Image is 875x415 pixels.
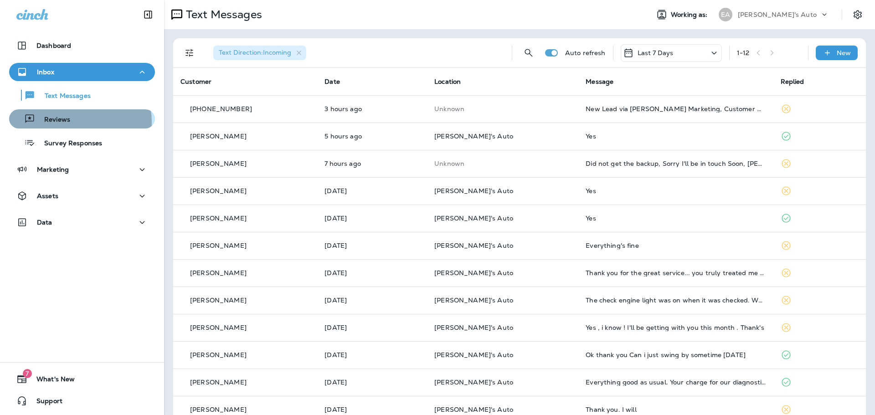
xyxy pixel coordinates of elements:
div: Yes [586,187,766,195]
div: Yes [586,133,766,140]
p: [PERSON_NAME] [190,379,247,386]
p: [PERSON_NAME] [190,187,247,195]
span: [PERSON_NAME]'s Auto [434,132,513,140]
p: New [837,49,851,56]
p: Last 7 Days [638,49,674,56]
div: Yes , i know ! I'll be getting with you this month . Thank's [586,324,766,331]
div: Everything's fine [586,242,766,249]
p: Oct 5, 2025 03:41 PM [324,187,420,195]
span: Location [434,77,461,86]
p: [PERSON_NAME]'s Auto [738,11,817,18]
p: This customer does not have a last location and the phone number they messaged is not assigned to... [434,105,571,113]
div: Did not get the backup, Sorry I'll be in touch Soon, Dan Szymanski. [586,160,766,167]
button: Dashboard [9,36,155,55]
p: Oct 6, 2025 12:53 PM [324,105,420,113]
p: Dashboard [36,42,71,49]
p: This customer does not have a last location and the phone number they messaged is not assigned to... [434,160,571,167]
div: Ok thank you Can i just swing by sometime tomorrow [586,351,766,359]
button: Inbox [9,63,155,81]
div: Yes [586,215,766,222]
span: What's New [27,375,75,386]
span: Working as: [671,11,710,19]
button: Filters [180,44,199,62]
p: Sep 30, 2025 11:38 AM [324,406,420,413]
p: [PERSON_NAME] [190,406,247,413]
button: Search Messages [520,44,538,62]
p: [PHONE_NUMBER] [190,105,252,113]
span: [PERSON_NAME]'s Auto [434,187,513,195]
div: 1 - 12 [737,49,750,56]
p: Oct 3, 2025 01:07 PM [324,242,420,249]
p: Text Messages [36,92,91,101]
div: Text Direction:Incoming [213,46,306,60]
p: [PERSON_NAME] [190,242,247,249]
button: Collapse Sidebar [135,5,161,24]
span: Message [586,77,613,86]
p: Survey Responses [35,139,102,148]
span: [PERSON_NAME]'s Auto [434,351,513,359]
div: Thank you. I will [586,406,766,413]
span: [PERSON_NAME]'s Auto [434,296,513,304]
span: [PERSON_NAME]'s Auto [434,269,513,277]
span: Date [324,77,340,86]
span: [PERSON_NAME]'s Auto [434,214,513,222]
p: [PERSON_NAME] [190,297,247,304]
button: Reviews [9,109,155,128]
button: Marketing [9,160,155,179]
button: Data [9,213,155,231]
span: [PERSON_NAME]'s Auto [434,323,513,332]
button: 7What's New [9,370,155,388]
p: Reviews [35,116,70,124]
button: Survey Responses [9,133,155,152]
span: [PERSON_NAME]'s Auto [434,405,513,414]
button: Text Messages [9,86,155,105]
span: Replied [781,77,804,86]
div: The check engine light was on when it was checked. We were told there was no reason for it to be ... [586,297,766,304]
p: [PERSON_NAME] [190,133,247,140]
p: Oct 1, 2025 01:18 PM [324,379,420,386]
span: [PERSON_NAME]'s Auto [434,241,513,250]
p: Oct 6, 2025 11:14 AM [324,133,420,140]
button: Support [9,392,155,410]
p: Text Messages [182,8,262,21]
p: [PERSON_NAME] [190,215,247,222]
p: Marketing [37,166,69,173]
p: Oct 5, 2025 11:11 AM [324,215,420,222]
p: Data [37,219,52,226]
div: Thank you for the great service... you truly treated me well..... also please thank Kylie for her... [586,269,766,277]
div: New Lead via Merrick Marketing, Customer Name: George W., Contact info: Masked phone number avail... [586,105,766,113]
div: Everything good as usual. Your charge for our diagnostic service was very reasonable-can't thank ... [586,379,766,386]
span: 7 [23,369,32,378]
span: Text Direction : Incoming [219,48,291,56]
span: Support [27,397,62,408]
p: Oct 1, 2025 02:54 PM [324,324,420,331]
p: [PERSON_NAME] [190,160,247,167]
p: Oct 1, 2025 02:00 PM [324,351,420,359]
p: Assets [37,192,58,200]
p: Auto refresh [565,49,606,56]
p: Oct 1, 2025 04:53 PM [324,297,420,304]
p: Oct 6, 2025 08:44 AM [324,160,420,167]
p: [PERSON_NAME] [190,351,247,359]
div: EA [719,8,732,21]
p: [PERSON_NAME] [190,324,247,331]
p: Inbox [37,68,54,76]
button: Assets [9,187,155,205]
p: Oct 1, 2025 05:40 PM [324,269,420,277]
span: [PERSON_NAME]'s Auto [434,378,513,386]
span: Customer [180,77,211,86]
button: Settings [849,6,866,23]
p: [PERSON_NAME] [190,269,247,277]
